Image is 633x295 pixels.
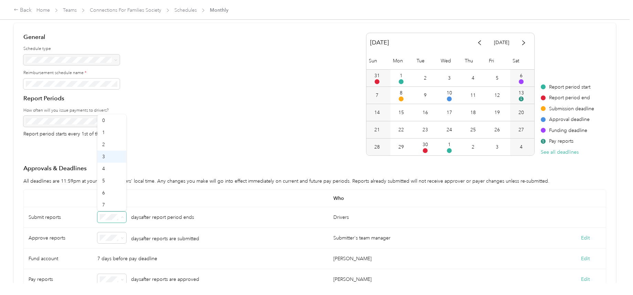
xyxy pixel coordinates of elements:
[24,228,93,248] div: Approve reports
[541,94,594,101] div: Report period end
[541,149,579,156] button: See all deadlines
[23,70,120,76] label: Reimbursement schedule name
[23,108,120,114] label: How often will you issue payments to drivers?
[333,276,372,283] div: [PERSON_NAME]
[376,92,378,99] div: 7
[366,52,390,69] div: Sun
[102,178,105,184] span: 5
[36,7,50,13] a: Home
[329,207,606,228] div: Drivers
[24,207,93,228] div: Submit reports
[23,164,606,173] h4: Approvals & Deadlines
[374,72,380,79] div: 31
[23,94,120,103] h4: Report Periods
[24,248,93,269] div: Fund account
[422,126,428,133] div: 23
[519,96,524,101] span: $
[496,143,498,151] div: 3
[472,74,474,82] div: 4
[398,109,404,116] div: 15
[581,234,590,242] button: Edit
[541,116,594,123] div: Approval deadline
[131,233,199,242] p: days after reports are submitted
[424,74,427,82] div: 2
[541,139,546,144] span: $
[23,177,606,185] p: All deadlines are 11:59pm at your team members' local time. Any changes you make will go into eff...
[93,190,329,207] span: Deadline
[581,255,590,262] button: Edit
[438,52,462,69] div: Wed
[374,143,380,151] div: 28
[210,7,228,14] span: Monthly
[23,132,120,136] p: Report period starts every 1st of the month
[541,105,594,112] div: Submission deadline
[510,52,534,69] div: Sat
[518,109,524,116] div: 20
[400,72,403,79] div: 1
[400,89,403,96] div: 8
[370,37,389,49] span: [DATE]
[470,109,476,116] div: 18
[131,276,199,283] p: days after reports are approved
[518,126,524,133] div: 27
[447,109,452,116] div: 17
[470,126,476,133] div: 25
[333,234,390,242] div: Submitter's team manager
[374,126,380,133] div: 21
[520,143,523,151] div: 4
[448,141,451,148] div: 1
[131,214,194,221] p: days after report period ends
[24,269,93,290] div: Pay reports
[329,190,565,207] span: Who
[518,89,524,96] div: 13
[541,138,594,145] div: Pay reports
[23,46,120,52] label: Schedule type
[23,33,120,41] h4: General
[448,74,451,82] div: 3
[333,255,372,262] div: [PERSON_NAME]
[541,83,594,91] div: Report period start
[422,109,428,116] div: 16
[494,92,500,99] div: 12
[494,126,500,133] div: 26
[390,52,415,69] div: Mon
[541,127,594,134] div: Funding deadline
[520,72,523,79] div: 6
[102,166,105,172] span: 4
[494,109,500,116] div: 19
[462,52,486,69] div: Thu
[470,92,476,99] div: 11
[93,248,329,269] div: 7 days before pay deadline
[90,7,161,13] a: Connections For Families Society
[398,126,404,133] div: 22
[489,37,514,49] button: [DATE]
[414,52,438,69] div: Tue
[447,126,452,133] div: 24
[63,7,77,13] a: Teams
[472,143,474,151] div: 2
[486,52,511,69] div: Fri
[102,190,105,196] span: 6
[581,276,590,283] button: Edit
[374,109,380,116] div: 14
[496,74,498,82] div: 5
[102,142,105,147] span: 2
[102,154,105,160] span: 3
[102,130,105,135] span: 1
[174,7,197,13] a: Schedules
[422,141,428,148] div: 30
[398,143,404,151] div: 29
[447,89,452,96] div: 10
[102,118,105,123] span: 0
[14,6,32,14] div: Back
[102,202,105,208] span: 7
[424,92,427,99] div: 9
[594,256,633,295] iframe: Everlance-gr Chat Button Frame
